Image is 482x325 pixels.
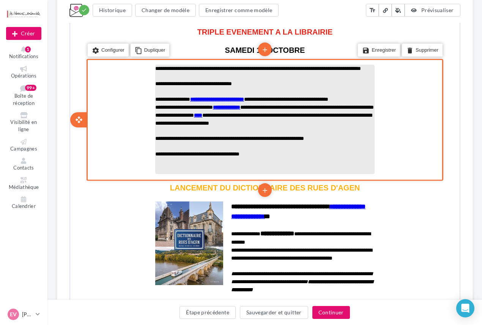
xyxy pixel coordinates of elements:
span: Prévisualiser [421,7,454,13]
button: text_fields [366,4,379,17]
span: Campagnes [10,146,37,152]
button: Sauvegarder et quitter [240,306,308,319]
span: Boîte de réception [13,93,35,106]
a: Calendrier [6,195,41,211]
button: Prévisualiser [405,4,460,17]
span: Visibilité en ligne [10,119,37,133]
a: EV [PERSON_NAME] [6,307,41,322]
span: EV [10,311,17,318]
li: Dupliquer le bloc [60,80,99,93]
a: Boîte de réception99+ [6,83,41,108]
a: Visibilité en ligne [6,111,41,134]
li: Configurer le bloc [17,80,58,93]
img: Dictionnaire des rues d'Agen [85,238,153,322]
span: L'email ne s'affiche pas correctement ? [145,6,224,11]
i: content_copy [65,82,72,92]
li: Ajouter un bloc [188,79,202,93]
i: open_with [5,152,13,160]
i: check [81,7,87,13]
a: Cliquez-ici [224,6,244,11]
span: Calendrier [12,203,36,209]
button: Enregistrer comme modèle [199,4,279,17]
div: 1 [25,46,31,52]
i: save [292,82,299,92]
a: Contacts [6,156,41,173]
li: Enregistrer le bloc [288,80,330,93]
button: Étape précédente [180,306,236,319]
img: Logo martin-Delbert [85,19,305,56]
span: Médiathèque [9,184,39,190]
a: Médiathèque [6,176,41,192]
button: Créer [6,27,41,40]
a: Opérations [6,64,41,81]
i: add [191,80,198,93]
button: Historique [93,4,132,17]
a: Campagnes [6,137,41,154]
i: settings [22,82,29,92]
b: LANCEMENT DU DICTIONNAIRE DES RUES D'AGEN [100,220,290,228]
li: Ajouter un bloc [188,220,202,233]
li: Supprimer le bloc [332,80,372,93]
div: Nouvelle campagne [6,27,41,40]
p: [PERSON_NAME] [22,311,33,318]
div: false [85,220,304,229]
b: SAMEDI 18 OCTOBRE [155,82,235,91]
div: 99+ [25,85,36,91]
div: Modifications enregistrées [79,5,89,15]
span: Opérations [11,73,36,79]
b: TRIPLE EVENEMENT A LA LIBRAIRIE [127,64,263,73]
i: text_fields [369,6,376,14]
div: Open Intercom Messenger [456,299,474,317]
span: Notifications [9,53,38,59]
button: Changer de modèle [135,4,196,17]
button: Continuer [312,306,350,319]
span: Contacts [13,165,34,171]
button: Notifications 1 [6,45,41,61]
i: add [191,220,198,233]
i: delete [336,82,343,92]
